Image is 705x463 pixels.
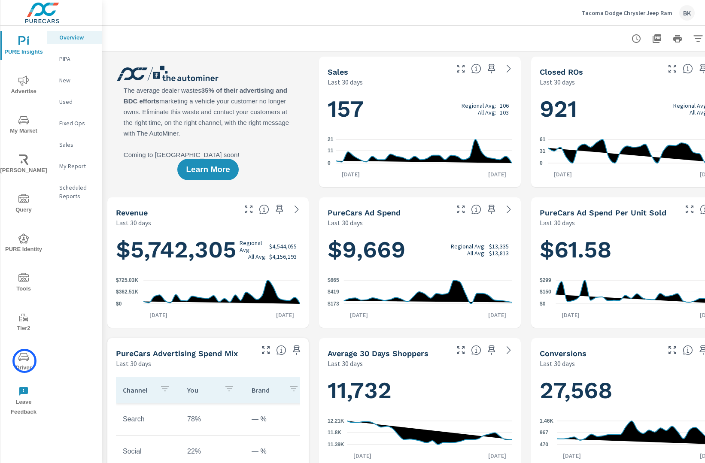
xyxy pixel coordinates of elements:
[485,62,498,76] span: Save this to your personalized report
[242,203,255,216] button: Make Fullscreen
[59,76,95,85] p: New
[328,218,363,228] p: Last 30 days
[116,301,122,307] text: $0
[270,311,300,319] p: [DATE]
[471,204,481,215] span: Total cost of media for all PureCars channels for the selected dealership group over the selected...
[116,208,148,217] h5: Revenue
[500,109,509,116] p: 103
[328,442,344,448] text: 11.39K
[540,218,575,228] p: Last 30 days
[116,218,151,228] p: Last 30 days
[0,26,47,421] div: nav menu
[328,94,512,124] h1: 157
[269,243,297,250] p: $4,544,055
[683,64,693,74] span: Number of Repair Orders Closed by the selected dealership group over the selected time range. [So...
[47,95,102,108] div: Used
[482,170,512,179] p: [DATE]
[478,109,496,116] p: All Avg:
[180,409,245,430] td: 78%
[502,62,516,76] a: See more details in report
[471,345,481,355] span: A rolling 30 day total of daily Shoppers on the dealership website, averaged over the selected da...
[648,30,665,47] button: "Export Report to PDF"
[290,203,304,216] a: See more details in report
[328,301,339,307] text: $173
[186,166,230,173] span: Learn More
[240,239,267,253] p: Regional Avg:
[3,154,44,176] span: [PERSON_NAME]
[116,441,180,462] td: Social
[548,170,578,179] p: [DATE]
[328,289,339,295] text: $419
[59,183,95,200] p: Scheduled Reports
[3,386,44,417] span: Leave Feedback
[540,349,586,358] h5: Conversions
[328,430,341,436] text: 11.8K
[540,208,666,217] h5: PureCars Ad Spend Per Unit Sold
[482,451,512,460] p: [DATE]
[59,119,95,127] p: Fixed Ops
[451,243,486,250] p: Regional Avg:
[582,9,672,17] p: Tacoma Dodge Chrysler Jeep Ram
[454,62,468,76] button: Make Fullscreen
[47,52,102,65] div: PIPA
[540,77,575,87] p: Last 30 days
[116,235,300,264] h1: $5,742,305
[3,194,44,215] span: Query
[540,136,546,142] text: 61
[328,235,512,264] h1: $9,669
[3,115,44,136] span: My Market
[328,376,512,405] h1: 11,732
[485,343,498,357] span: Save this to your personalized report
[669,30,686,47] button: Print Report
[328,349,428,358] h5: Average 30 Days Shoppers
[540,358,575,369] p: Last 30 days
[116,358,151,369] p: Last 30 days
[59,97,95,106] p: Used
[454,203,468,216] button: Make Fullscreen
[59,162,95,170] p: My Report
[679,5,695,21] div: BK
[59,33,95,42] p: Overview
[344,311,374,319] p: [DATE]
[540,430,548,436] text: 967
[273,203,286,216] span: Save this to your personalized report
[59,140,95,149] p: Sales
[502,343,516,357] a: See more details in report
[540,67,583,76] h5: Closed ROs
[665,343,679,357] button: Make Fullscreen
[245,409,309,430] td: — %
[248,253,267,260] p: All Avg:
[3,352,44,373] span: Driver
[328,148,334,154] text: 11
[540,442,548,448] text: 470
[59,54,95,63] p: PIPA
[556,311,586,319] p: [DATE]
[276,345,286,355] span: This table looks at how you compare to the amount of budget you spend per channel as opposed to y...
[290,343,304,357] span: Save this to your personalized report
[462,102,496,109] p: Regional Avg:
[328,160,331,166] text: 0
[47,74,102,87] div: New
[471,64,481,74] span: Number of vehicles sold by the dealership over the selected date range. [Source: This data is sou...
[328,77,363,87] p: Last 30 days
[47,31,102,44] div: Overview
[467,250,486,257] p: All Avg:
[3,233,44,254] span: PURE Identity
[540,418,553,424] text: 1.46K
[454,343,468,357] button: Make Fullscreen
[540,301,546,307] text: $0
[500,102,509,109] p: 106
[47,117,102,130] div: Fixed Ops
[328,208,401,217] h5: PureCars Ad Spend
[328,418,344,424] text: 12.21K
[482,311,512,319] p: [DATE]
[502,203,516,216] a: See more details in report
[252,386,282,394] p: Brand
[3,273,44,294] span: Tools
[665,62,679,76] button: Make Fullscreen
[187,386,217,394] p: You
[116,277,138,283] text: $725.03K
[116,409,180,430] td: Search
[485,203,498,216] span: Save this to your personalized report
[116,289,138,295] text: $362.51K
